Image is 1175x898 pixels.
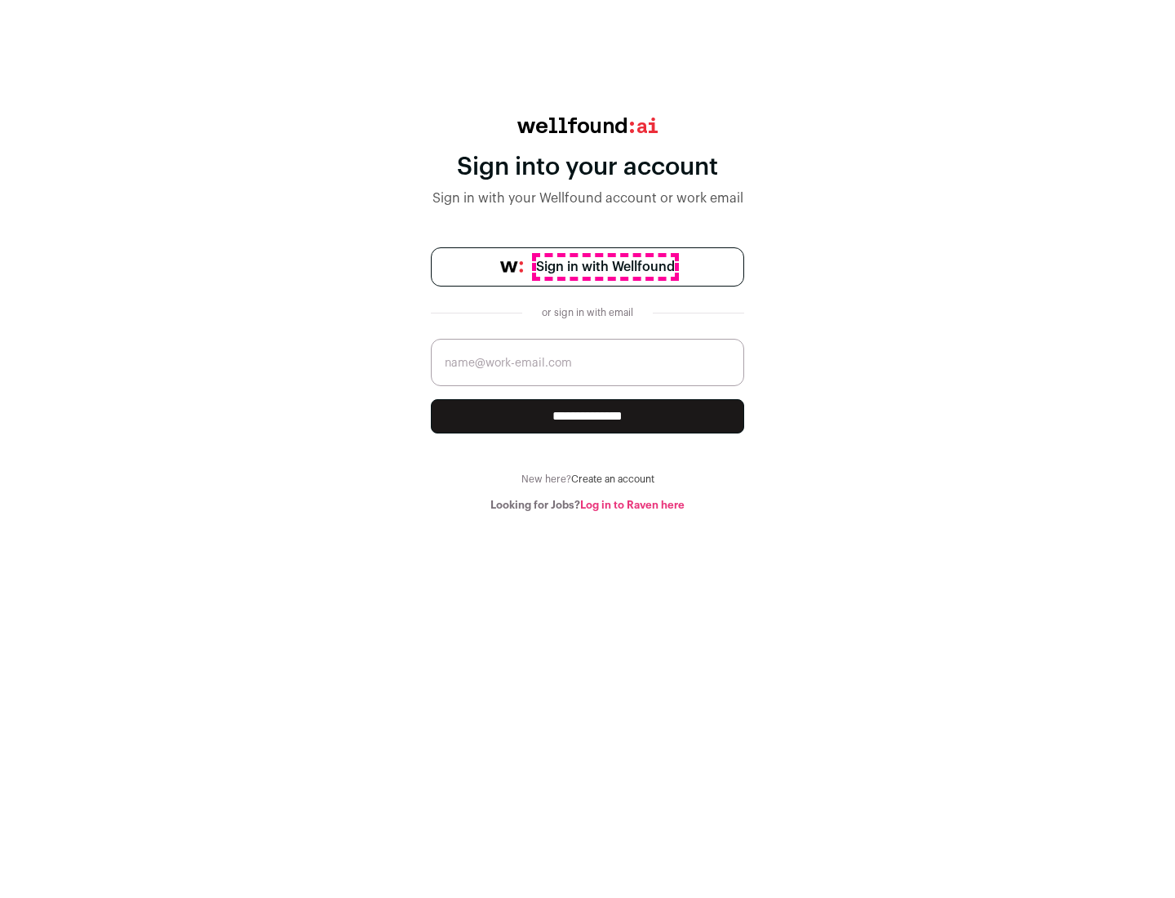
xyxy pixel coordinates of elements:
[431,473,744,486] div: New here?
[517,118,658,133] img: wellfound:ai
[431,339,744,386] input: name@work-email.com
[431,247,744,287] a: Sign in with Wellfound
[431,189,744,208] div: Sign in with your Wellfound account or work email
[431,153,744,182] div: Sign into your account
[571,474,654,484] a: Create an account
[536,257,675,277] span: Sign in with Wellfound
[431,499,744,512] div: Looking for Jobs?
[580,500,685,510] a: Log in to Raven here
[500,261,523,273] img: wellfound-symbol-flush-black-fb3c872781a75f747ccb3a119075da62bfe97bd399995f84a933054e44a575c4.png
[535,306,640,319] div: or sign in with email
